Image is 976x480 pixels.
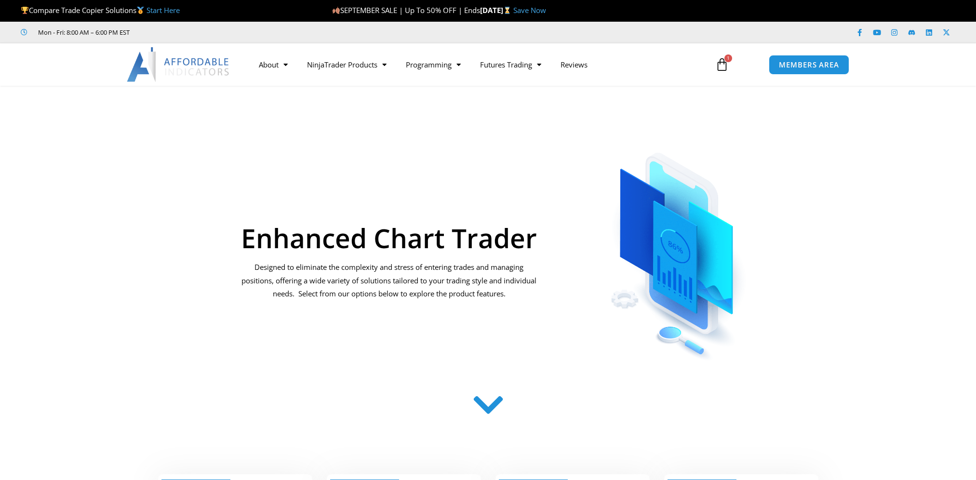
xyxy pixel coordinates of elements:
[769,55,849,75] a: MEMBERS AREA
[579,129,776,364] img: ChartTrader | Affordable Indicators – NinjaTrader
[147,5,180,15] a: Start Here
[249,53,297,76] a: About
[143,27,288,37] iframe: Customer reviews powered by Trustpilot
[127,47,230,82] img: LogoAI | Affordable Indicators – NinjaTrader
[241,261,538,301] p: Designed to eliminate the complexity and stress of entering trades and managing positions, offeri...
[396,53,470,76] a: Programming
[551,53,597,76] a: Reviews
[504,7,511,14] img: ⌛
[724,54,732,62] span: 1
[332,5,480,15] span: SEPTEMBER SALE | Up To 50% OFF | Ends
[137,7,144,14] img: 🥇
[241,225,538,251] h1: Enhanced Chart Trader
[779,61,839,68] span: MEMBERS AREA
[297,53,396,76] a: NinjaTrader Products
[333,7,340,14] img: 🍂
[21,5,180,15] span: Compare Trade Copier Solutions
[36,27,130,38] span: Mon - Fri: 8:00 AM – 6:00 PM EST
[480,5,513,15] strong: [DATE]
[249,53,704,76] nav: Menu
[513,5,546,15] a: Save Now
[701,51,743,79] a: 1
[470,53,551,76] a: Futures Trading
[21,7,28,14] img: 🏆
